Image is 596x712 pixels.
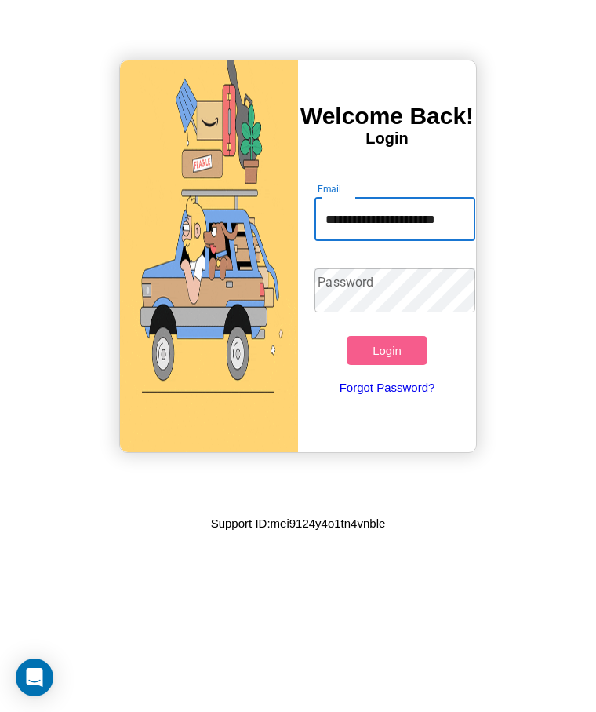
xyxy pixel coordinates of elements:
a: Forgot Password? [307,365,467,410]
label: Email [318,182,342,195]
h4: Login [298,130,476,148]
p: Support ID: mei9124y4o1tn4vnble [211,513,386,534]
div: Open Intercom Messenger [16,659,53,696]
img: gif [120,60,298,452]
button: Login [347,336,427,365]
h3: Welcome Back! [298,103,476,130]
